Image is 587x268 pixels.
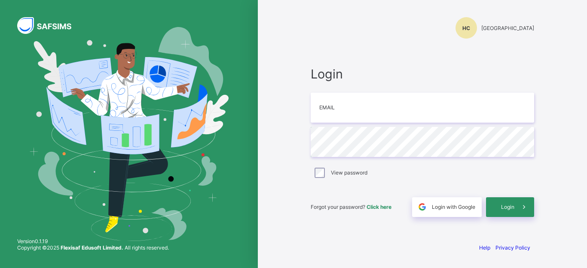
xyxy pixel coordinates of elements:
span: Login [311,66,534,81]
img: Hero Image [29,27,229,241]
span: Forgot your password? [311,204,391,210]
a: Privacy Policy [495,244,530,251]
span: Login with Google [432,204,475,210]
strong: Flexisaf Edusoft Limited. [61,244,123,251]
label: View password [331,169,367,176]
span: HC [462,25,470,31]
span: Login [501,204,514,210]
img: SAFSIMS Logo [17,17,82,34]
a: Help [479,244,490,251]
span: [GEOGRAPHIC_DATA] [481,25,534,31]
a: Click here [367,204,391,210]
span: Copyright © 2025 All rights reserved. [17,244,169,251]
span: Version 0.1.19 [17,238,169,244]
img: google.396cfc9801f0270233282035f929180a.svg [417,202,427,212]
